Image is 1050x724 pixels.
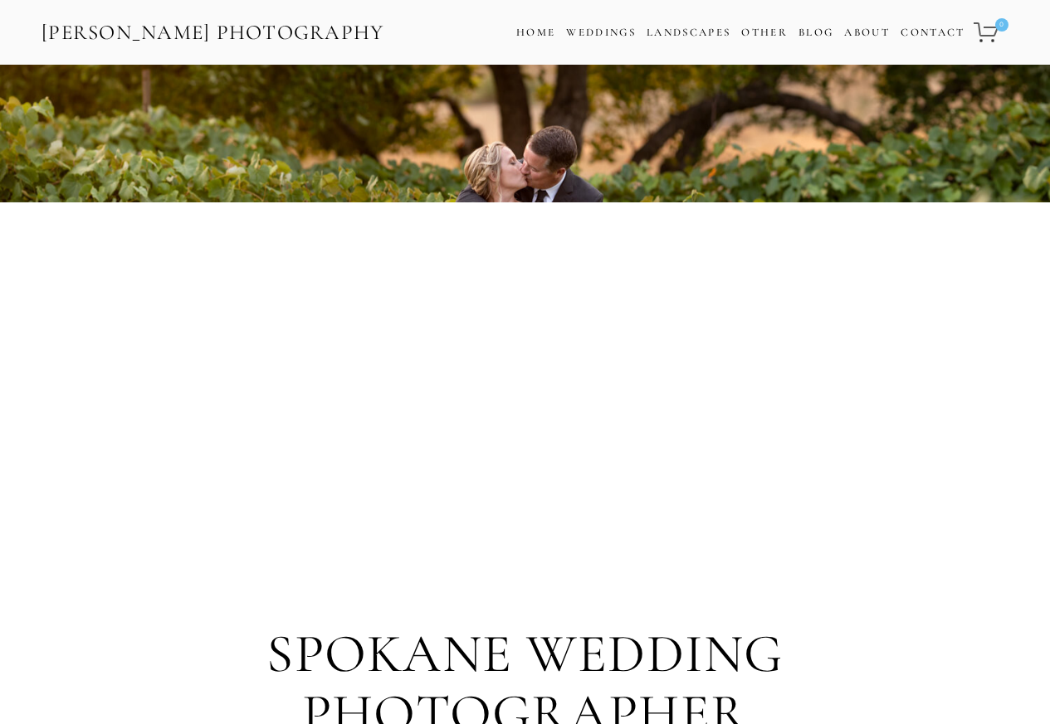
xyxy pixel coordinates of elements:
[40,14,386,51] a: [PERSON_NAME] Photography
[901,21,965,45] a: Contact
[516,21,555,45] a: Home
[741,26,788,39] a: Other
[566,26,636,39] a: Weddings
[995,18,1008,32] span: 0
[647,26,730,39] a: Landscapes
[844,21,890,45] a: About
[798,21,833,45] a: Blog
[971,12,1010,52] a: 0 items in cart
